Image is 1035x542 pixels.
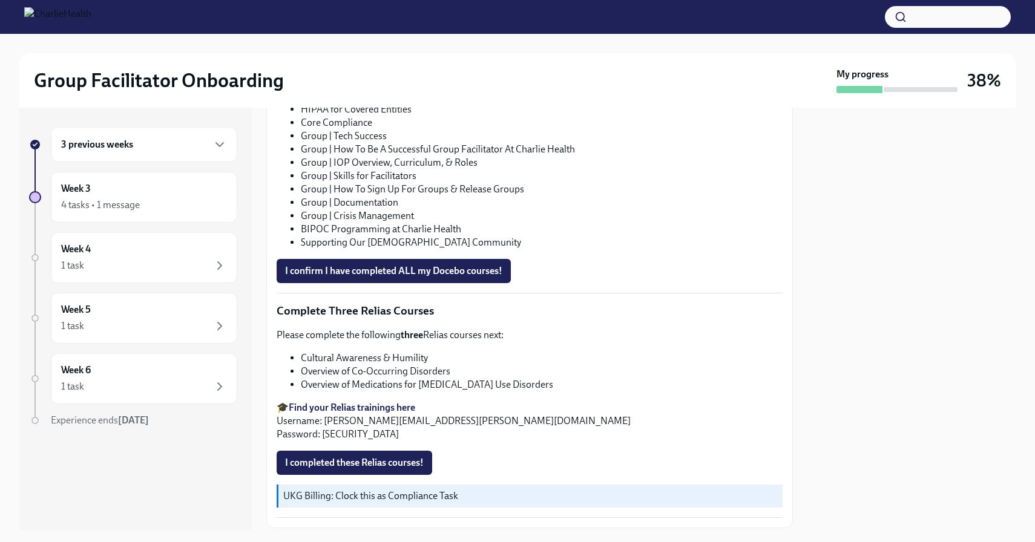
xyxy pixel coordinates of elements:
[51,414,149,426] span: Experience ends
[301,103,783,116] li: HIPAA for Covered Entities
[34,68,284,93] h2: Group Facilitator Onboarding
[61,303,91,316] h6: Week 5
[277,451,432,475] button: I completed these Relias courses!
[283,489,778,503] p: UKG Billing: Clock this as Compliance Task
[277,303,783,319] p: Complete Three Relias Courses
[301,209,783,223] li: Group | Crisis Management
[51,127,237,162] div: 3 previous weeks
[301,169,783,183] li: Group | Skills for Facilitators
[61,198,140,212] div: 4 tasks • 1 message
[285,457,424,469] span: I completed these Relias courses!
[301,351,783,365] li: Cultural Awareness & Humility
[29,172,237,223] a: Week 34 tasks • 1 message
[61,259,84,272] div: 1 task
[29,353,237,404] a: Week 61 task
[277,401,783,441] p: 🎓 Username: [PERSON_NAME][EMAIL_ADDRESS][PERSON_NAME][DOMAIN_NAME] Password: [SECURITY_DATA]
[61,182,91,195] h6: Week 3
[61,380,84,393] div: 1 task
[401,329,423,341] strong: three
[836,68,889,81] strong: My progress
[301,236,783,249] li: Supporting Our [DEMOGRAPHIC_DATA] Community
[301,183,783,196] li: Group | How To Sign Up For Groups & Release Groups
[277,328,783,342] p: Please complete the following Relias courses next:
[29,293,237,344] a: Week 51 task
[24,7,91,27] img: CharlieHealth
[301,223,783,236] li: BIPOC Programming at Charlie Health
[301,196,783,209] li: Group | Documentation
[277,259,511,283] button: I confirm I have completed ALL my Docebo courses!
[61,138,133,151] h6: 3 previous weeks
[61,243,91,256] h6: Week 4
[301,156,783,169] li: Group | IOP Overview, Curriculum, & Roles
[289,402,415,413] a: Find your Relias trainings here
[61,319,84,333] div: 1 task
[61,364,91,377] h6: Week 6
[301,129,783,143] li: Group | Tech Success
[967,70,1001,91] h3: 38%
[301,378,783,391] li: Overview of Medications for [MEDICAL_DATA] Use Disorders
[285,265,502,277] span: I confirm I have completed ALL my Docebo courses!
[118,414,149,426] strong: [DATE]
[301,116,783,129] li: Core Compliance
[29,232,237,283] a: Week 41 task
[301,365,783,378] li: Overview of Co-Occurring Disorders
[301,143,783,156] li: Group | How To Be A Successful Group Facilitator At Charlie Health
